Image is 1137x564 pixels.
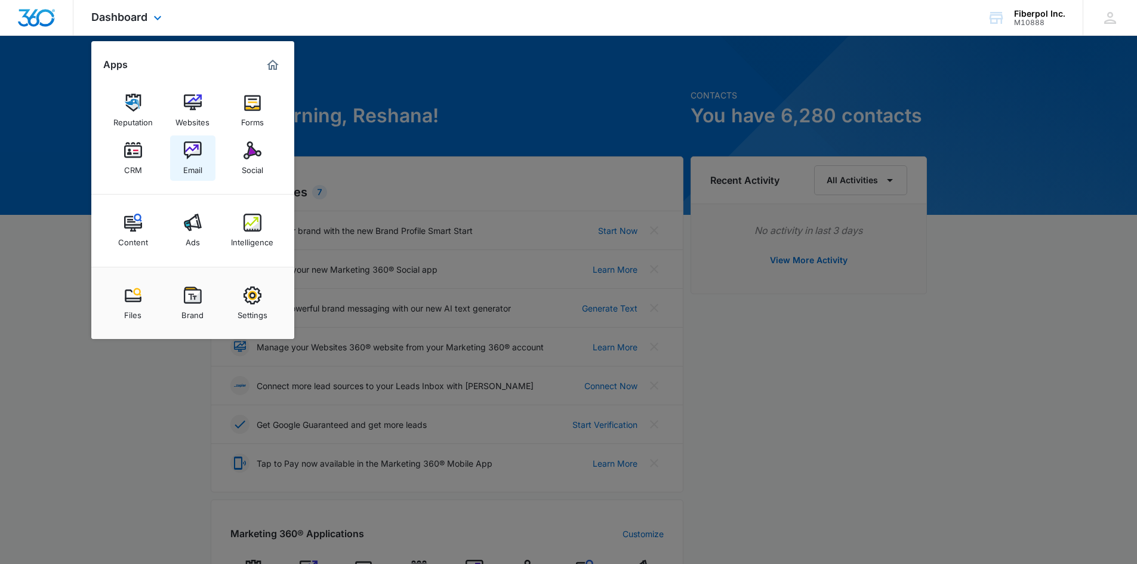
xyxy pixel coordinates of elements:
div: Settings [238,304,267,320]
span: Dashboard [91,11,147,23]
div: Social [242,159,263,175]
a: Marketing 360® Dashboard [263,56,282,75]
a: CRM [110,135,156,181]
a: Forms [230,88,275,133]
div: Content [118,232,148,247]
div: Reputation [113,112,153,127]
a: Settings [230,281,275,326]
a: Websites [170,88,215,133]
a: Reputation [110,88,156,133]
div: Files [124,304,141,320]
a: Ads [170,208,215,253]
a: Brand [170,281,215,326]
div: Websites [175,112,209,127]
a: Files [110,281,156,326]
div: Email [183,159,202,175]
div: account id [1014,19,1065,27]
div: Intelligence [231,232,273,247]
div: Ads [186,232,200,247]
a: Email [170,135,215,181]
div: Forms [241,112,264,127]
a: Intelligence [230,208,275,253]
a: Content [110,208,156,253]
h2: Apps [103,59,128,70]
div: Brand [181,304,204,320]
div: account name [1014,9,1065,19]
div: CRM [124,159,142,175]
a: Social [230,135,275,181]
